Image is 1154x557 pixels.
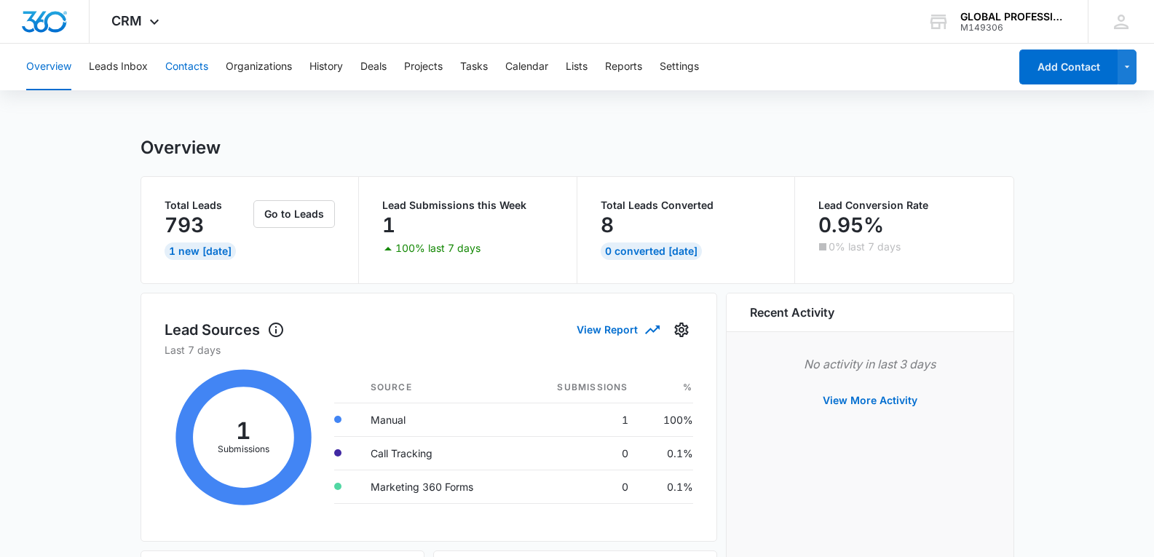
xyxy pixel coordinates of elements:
p: 100% last 7 days [395,243,481,253]
p: 0% last 7 days [829,242,901,252]
h1: Overview [141,137,221,159]
button: Projects [404,44,443,90]
span: CRM [111,13,142,28]
td: Marketing 360 Forms [359,470,520,503]
td: 0 [520,470,640,503]
td: 1 [520,403,640,436]
button: Contacts [165,44,208,90]
button: Add Contact [1019,50,1118,84]
td: 0.1% [640,470,693,503]
h1: Lead Sources [165,319,285,341]
button: Settings [670,318,693,341]
button: View More Activity [808,383,932,418]
p: Total Leads [165,200,251,210]
div: 0 Converted [DATE] [601,242,702,260]
p: No activity in last 3 days [750,355,990,373]
p: 0.95% [818,213,884,237]
td: 0 [520,436,640,470]
p: Last 7 days [165,342,693,357]
th: % [640,372,693,403]
button: History [309,44,343,90]
button: Organizations [226,44,292,90]
button: View Report [577,317,658,342]
p: 8 [601,213,614,237]
th: Submissions [520,372,640,403]
td: Manual [359,403,520,436]
p: 793 [165,213,204,237]
button: Reports [605,44,642,90]
h6: Recent Activity [750,304,834,321]
td: 0.1% [640,436,693,470]
p: Lead Conversion Rate [818,200,990,210]
div: account id [960,23,1067,33]
a: Go to Leads [253,208,335,220]
button: Lists [566,44,588,90]
div: account name [960,11,1067,23]
button: Tasks [460,44,488,90]
button: Calendar [505,44,548,90]
button: Leads Inbox [89,44,148,90]
p: Lead Submissions this Week [382,200,553,210]
div: 1 New [DATE] [165,242,236,260]
td: Call Tracking [359,436,520,470]
p: Total Leads Converted [601,200,772,210]
button: Go to Leads [253,200,335,228]
th: Source [359,372,520,403]
button: Settings [660,44,699,90]
td: 100% [640,403,693,436]
p: 1 [382,213,395,237]
button: Deals [360,44,387,90]
button: Overview [26,44,71,90]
